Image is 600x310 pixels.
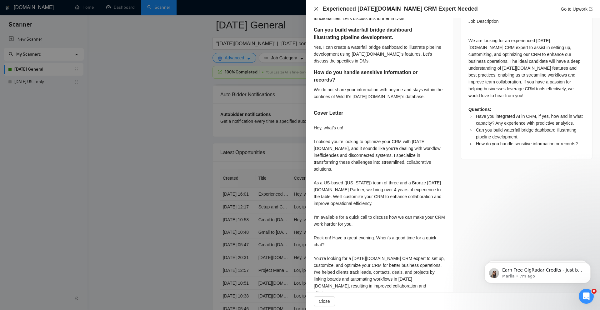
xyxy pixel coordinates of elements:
[476,141,578,146] span: How do you handle sensitive information or records?
[322,5,478,13] h4: Experienced [DATE][DOMAIN_NAME] CRM Expert Needed
[475,249,600,293] iframe: Intercom notifications message
[319,298,330,305] span: Close
[314,86,445,100] div: We do not share your information with anyone and stays within the confines of Wild 6's [DATE][DOM...
[476,114,583,126] span: Have you integrated AI in CRM, if yes, how and in what capacity? Any experience with predictive a...
[314,109,343,117] h5: Cover Letter
[468,13,585,30] div: Job Description
[314,296,335,306] button: Close
[314,26,426,41] h5: Can you build waterfall bridge dashboard illustrating pipeline development.
[592,289,597,294] span: 8
[589,7,592,11] span: export
[468,37,585,147] div: We are looking for an experienced [DATE][DOMAIN_NAME] CRM expert to assist in setting up, customi...
[468,107,491,112] strong: Questions:
[314,44,445,64] div: Yes, I can create a waterfall bridge dashboard to illustrate pipeline development using [DATE][DO...
[561,7,592,12] a: Go to Upworkexport
[314,6,319,12] button: Close
[314,6,319,11] span: close
[314,69,426,84] h5: How do you handle sensitive information or records?
[314,124,445,296] div: Hey, what’s up! I noticed you're looking to optimize your CRM with [DATE][DOMAIN_NAME], and it so...
[579,289,594,304] iframe: Intercom live chat
[476,127,576,139] span: Can you build waterfall bridge dashboard illustrating pipeline development.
